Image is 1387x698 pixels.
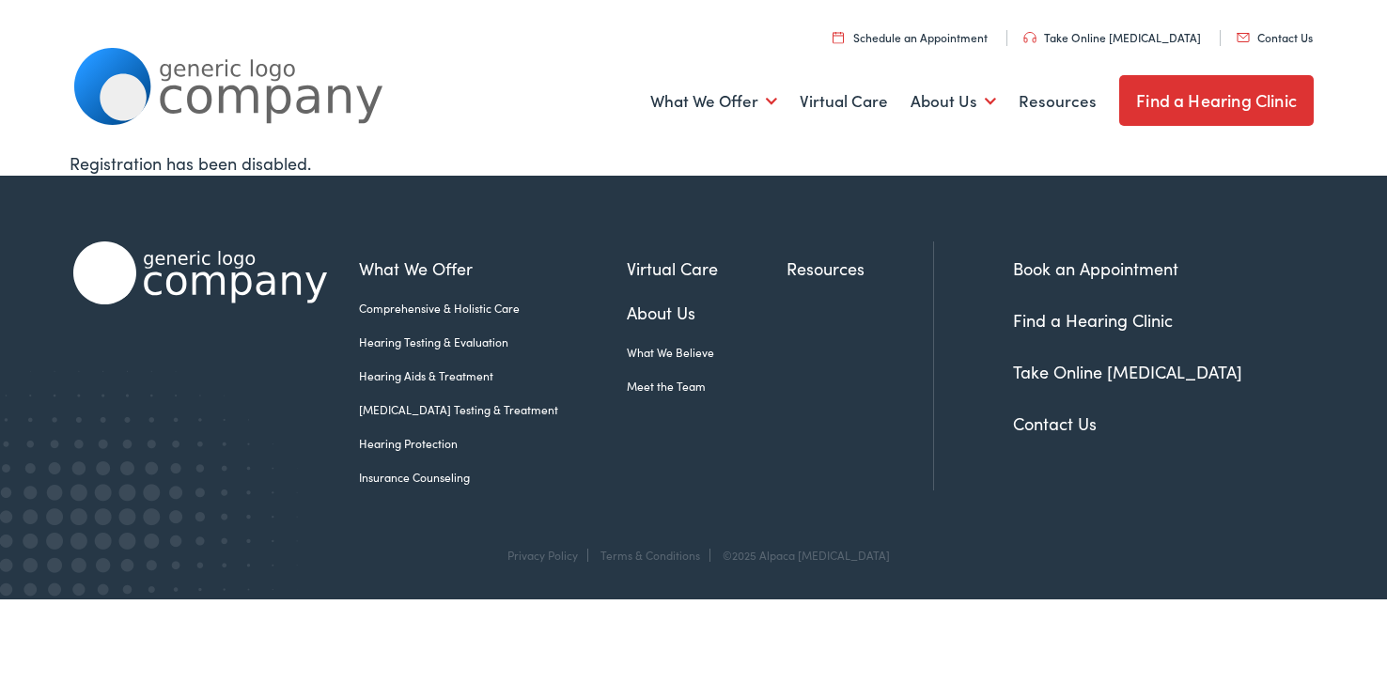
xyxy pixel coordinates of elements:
[1237,29,1313,45] a: Contact Us
[359,300,627,317] a: Comprehensive & Holistic Care
[359,367,627,384] a: Hearing Aids & Treatment
[359,333,627,350] a: Hearing Testing & Evaluation
[359,401,627,418] a: [MEDICAL_DATA] Testing & Treatment
[507,547,578,563] a: Privacy Policy
[1237,33,1250,42] img: utility icon
[359,256,627,281] a: What We Offer
[1013,256,1178,280] a: Book an Appointment
[1013,308,1173,332] a: Find a Hearing Clinic
[627,256,787,281] a: Virtual Care
[800,67,888,136] a: Virtual Care
[1013,411,1097,435] a: Contact Us
[1023,29,1201,45] a: Take Online [MEDICAL_DATA]
[787,256,933,281] a: Resources
[713,549,890,562] div: ©2025 Alpaca [MEDICAL_DATA]
[833,31,844,43] img: utility icon
[627,344,787,361] a: What We Believe
[1019,67,1097,136] a: Resources
[627,378,787,395] a: Meet the Team
[73,241,327,304] img: Alpaca Audiology
[1023,32,1036,43] img: utility icon
[627,300,787,325] a: About Us
[70,150,1317,176] div: Registration has been disabled.
[650,67,777,136] a: What We Offer
[359,435,627,452] a: Hearing Protection
[833,29,988,45] a: Schedule an Appointment
[1119,75,1314,126] a: Find a Hearing Clinic
[911,67,996,136] a: About Us
[359,469,627,486] a: Insurance Counseling
[1013,360,1242,383] a: Take Online [MEDICAL_DATA]
[600,547,700,563] a: Terms & Conditions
